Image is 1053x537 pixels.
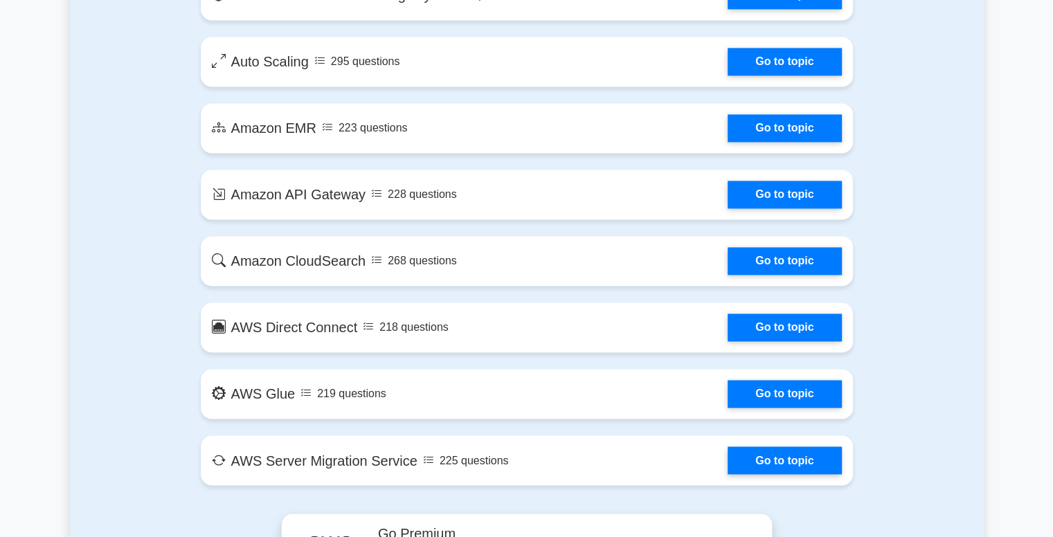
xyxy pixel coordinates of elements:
[728,313,841,341] a: Go to topic
[728,380,841,408] a: Go to topic
[728,114,841,142] a: Go to topic
[728,181,841,208] a: Go to topic
[728,48,841,75] a: Go to topic
[728,247,841,275] a: Go to topic
[728,446,841,474] a: Go to topic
